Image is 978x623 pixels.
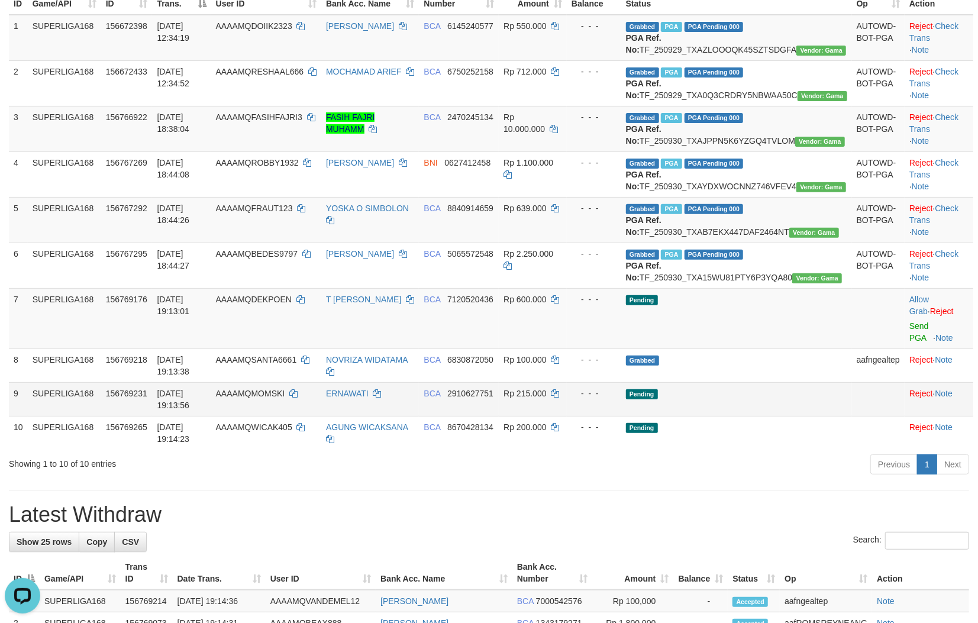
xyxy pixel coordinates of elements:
[216,355,297,364] span: AAAAMQSANTA6661
[572,421,617,433] div: - - -
[572,248,617,260] div: - - -
[872,556,969,590] th: Action
[9,15,28,61] td: 1
[870,454,918,474] a: Previous
[536,596,582,606] span: Copy 7000542576 to clipboard
[780,590,872,612] td: aafngealtep
[216,389,285,398] span: AAAAMQMOMSKI
[626,261,661,282] b: PGA Ref. No:
[86,537,107,547] span: Copy
[852,60,905,106] td: AUTOWD-BOT-PGA
[9,151,28,197] td: 4
[853,532,969,550] label: Search:
[626,170,661,191] b: PGA Ref. No:
[503,204,546,213] span: Rp 639.000
[503,295,546,304] span: Rp 600.000
[909,112,958,134] a: Check Trans
[935,389,953,398] a: Note
[798,91,847,101] span: Vendor URL: https://trx31.1velocity.biz
[732,597,768,607] span: Accepted
[216,158,299,167] span: AAAAMQROBBY1932
[796,46,846,56] span: Vendor URL: https://trx31.1velocity.biz
[216,295,292,304] span: AAAAMQDEKPOEN
[503,249,553,259] span: Rp 2.250.000
[626,22,659,32] span: Grabbed
[909,249,958,270] a: Check Trans
[9,288,28,348] td: 7
[661,67,682,78] span: Marked by aafsoycanthlai
[9,106,28,151] td: 3
[909,67,933,76] a: Reject
[592,590,674,612] td: Rp 100,000
[572,293,617,305] div: - - -
[912,273,929,282] a: Note
[909,204,933,213] a: Reject
[157,158,189,179] span: [DATE] 18:44:08
[685,67,744,78] span: PGA Pending
[106,389,147,398] span: 156769231
[106,21,147,31] span: 156672398
[157,249,189,270] span: [DATE] 18:44:27
[157,21,189,43] span: [DATE] 12:34:19
[424,249,440,259] span: BCA
[795,137,845,147] span: Vendor URL: https://trx31.1velocity.biz
[9,382,28,416] td: 9
[28,416,101,450] td: SUPERLIGA168
[326,295,401,304] a: T [PERSON_NAME]
[424,67,440,76] span: BCA
[157,204,189,225] span: [DATE] 18:44:26
[79,532,115,552] a: Copy
[106,422,147,432] span: 156769265
[909,321,929,343] a: Send PGA
[572,20,617,32] div: - - -
[9,348,28,382] td: 8
[905,416,973,450] td: ·
[909,158,933,167] a: Reject
[447,21,493,31] span: Copy 6145240577 to clipboard
[905,348,973,382] td: ·
[216,21,292,31] span: AAAAMQDOIIK2323
[28,15,101,61] td: SUPERLIGA168
[9,453,399,470] div: Showing 1 to 10 of 10 entries
[447,422,493,432] span: Copy 8670428134 to clipboard
[424,204,440,213] span: BCA
[621,243,852,288] td: TF_250930_TXA15WU81PTY6P3YQA80
[626,33,661,54] b: PGA Ref. No:
[905,288,973,348] td: ·
[626,356,659,366] span: Grabbed
[905,197,973,243] td: · ·
[661,159,682,169] span: Marked by aafsoycanthlai
[909,204,958,225] a: Check Trans
[266,556,376,590] th: User ID: activate to sort column ascending
[40,590,121,612] td: SUPERLIGA168
[503,389,546,398] span: Rp 215.000
[673,590,728,612] td: -
[326,422,408,432] a: AGUNG WICAKSANA
[173,556,266,590] th: Date Trans.: activate to sort column ascending
[685,250,744,260] span: PGA Pending
[9,556,40,590] th: ID: activate to sort column descending
[122,537,139,547] span: CSV
[905,106,973,151] td: · ·
[28,60,101,106] td: SUPERLIGA168
[447,355,493,364] span: Copy 6830872050 to clipboard
[621,60,852,106] td: TF_250929_TXA0Q3CRDRY5NBWAA50C
[905,243,973,288] td: · ·
[912,182,929,191] a: Note
[447,67,493,76] span: Copy 6750252158 to clipboard
[852,151,905,197] td: AUTOWD-BOT-PGA
[937,454,969,474] a: Next
[621,197,852,243] td: TF_250930_TXAB7EKX447DAF2464NT
[216,249,298,259] span: AAAAMQBEDES9797
[909,295,930,316] span: ·
[685,204,744,214] span: PGA Pending
[9,243,28,288] td: 6
[447,204,493,213] span: Copy 8840914659 to clipboard
[909,422,933,432] a: Reject
[424,112,440,122] span: BCA
[572,202,617,214] div: - - -
[852,197,905,243] td: AUTOWD-BOT-PGA
[852,106,905,151] td: AUTOWD-BOT-PGA
[912,45,929,54] a: Note
[685,22,744,32] span: PGA Pending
